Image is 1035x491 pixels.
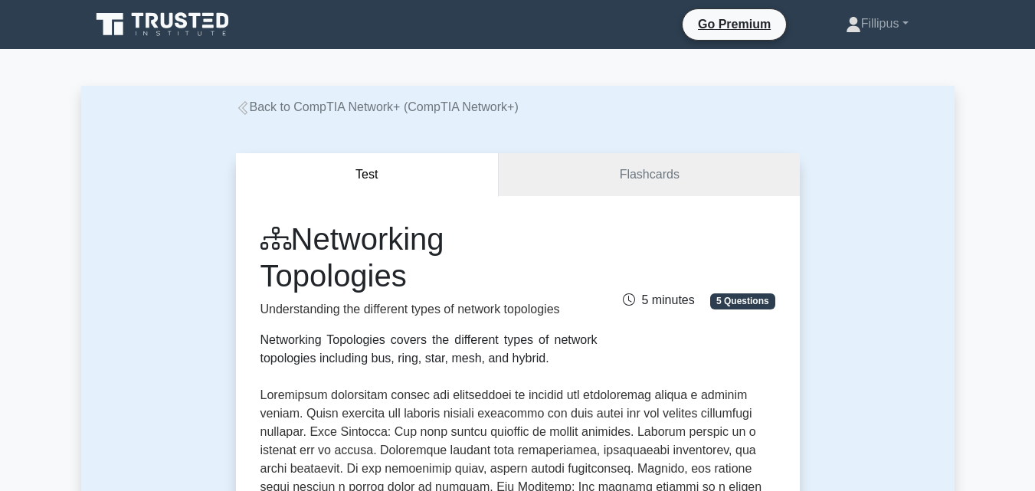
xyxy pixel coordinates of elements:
span: 5 minutes [623,293,694,306]
div: Networking Topologies covers the different types of network topologies including bus, ring, star,... [260,331,598,368]
button: Test [236,153,499,197]
h1: Networking Topologies [260,221,598,294]
p: Understanding the different types of network topologies [260,300,598,319]
a: Flashcards [499,153,799,197]
a: Go Premium [689,15,780,34]
a: Fillipus [809,8,945,39]
span: 5 Questions [710,293,775,309]
a: Back to CompTIA Network+ (CompTIA Network+) [236,100,519,113]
